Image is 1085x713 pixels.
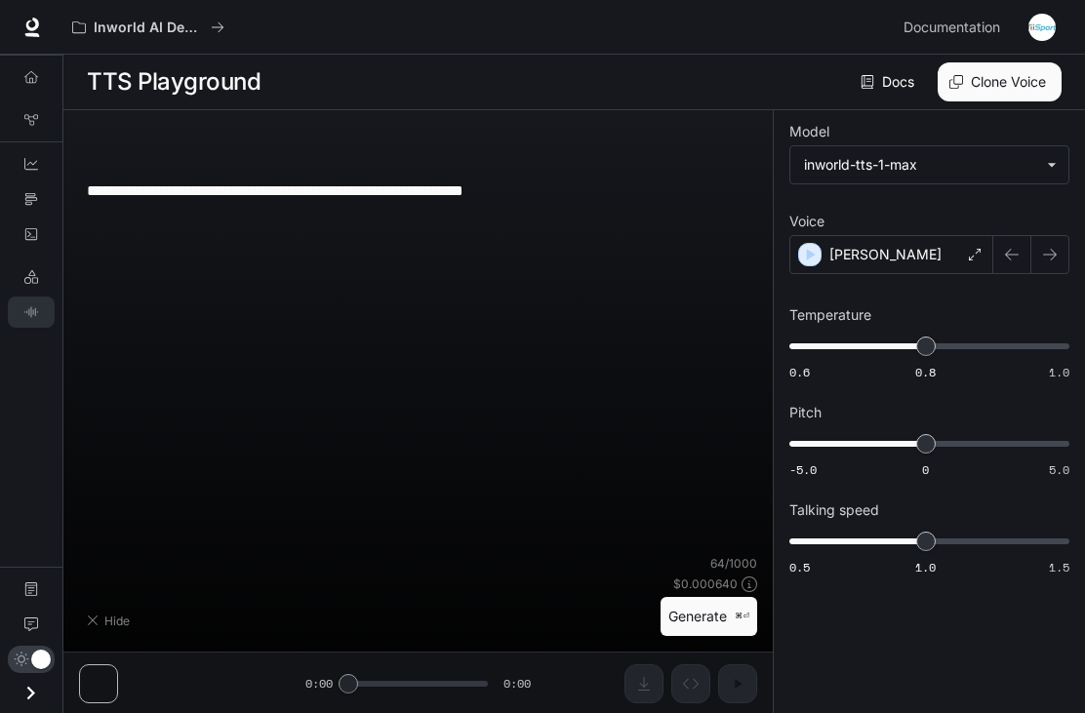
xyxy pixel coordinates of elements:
a: Docs [857,62,922,101]
a: Traces [8,183,55,215]
a: TTS Playground [8,297,55,328]
span: Documentation [904,16,1000,40]
a: Logs [8,218,55,250]
a: Overview [8,61,55,93]
a: Graph Registry [8,104,55,136]
p: Pitch [789,406,822,419]
button: Hide [79,605,141,636]
span: -5.0 [789,461,817,478]
span: 5.0 [1049,461,1069,478]
span: 1.0 [915,559,936,575]
span: 1.0 [1049,364,1069,380]
button: All workspaces [63,8,233,47]
a: Documentation [8,574,55,605]
h1: TTS Playground [87,62,261,101]
a: Feedback [8,609,55,640]
span: 0.6 [789,364,810,380]
button: User avatar [1023,8,1062,47]
a: Documentation [896,8,1015,47]
span: 0 [922,461,929,478]
button: Generate⌘⏎ [661,597,757,637]
span: 1.5 [1049,559,1069,575]
p: [PERSON_NAME] [829,245,942,264]
p: Inworld AI Demos [94,20,203,36]
p: ⌘⏎ [735,611,749,622]
span: Dark mode toggle [31,648,51,669]
span: 0.5 [789,559,810,575]
a: LLM Playground [8,261,55,293]
div: inworld-tts-1-max [790,146,1068,183]
div: inworld-tts-1-max [804,155,1037,175]
p: $ 0.000640 [673,575,738,592]
p: 64 / 1000 [710,555,757,572]
a: Dashboards [8,148,55,179]
span: 0.8 [915,364,936,380]
button: Open drawer [9,673,53,713]
p: Model [789,125,829,139]
p: Voice [789,215,824,228]
img: User avatar [1028,14,1056,41]
button: Clone Voice [938,62,1062,101]
p: Talking speed [789,503,879,517]
p: Temperature [789,308,871,322]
